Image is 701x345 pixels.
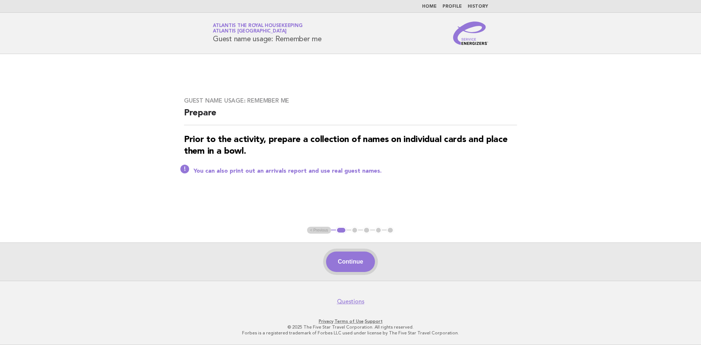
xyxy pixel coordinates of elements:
h3: Guest name usage: Remember me [184,97,517,104]
a: Home [422,4,437,9]
h2: Prepare [184,107,517,125]
button: Continue [326,252,375,272]
h1: Guest name usage: Remember me [213,24,322,43]
p: · · [127,318,574,324]
a: Privacy [319,319,333,324]
button: 1 [336,227,346,234]
p: Forbes is a registered trademark of Forbes LLC used under license by The Five Star Travel Corpora... [127,330,574,336]
strong: Prior to the activity, prepare a collection of names on individual cards and place them in a bowl. [184,135,507,156]
a: Atlantis the Royal HousekeepingAtlantis [GEOGRAPHIC_DATA] [213,23,302,34]
a: Terms of Use [334,319,364,324]
p: You can also print out an arrivals report and use real guest names. [194,168,517,175]
a: Support [365,319,383,324]
img: Service Energizers [453,22,488,45]
a: Profile [443,4,462,9]
p: © 2025 The Five Star Travel Corporation. All rights reserved. [127,324,574,330]
a: History [468,4,488,9]
span: Atlantis [GEOGRAPHIC_DATA] [213,29,287,34]
a: Questions [337,298,364,305]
